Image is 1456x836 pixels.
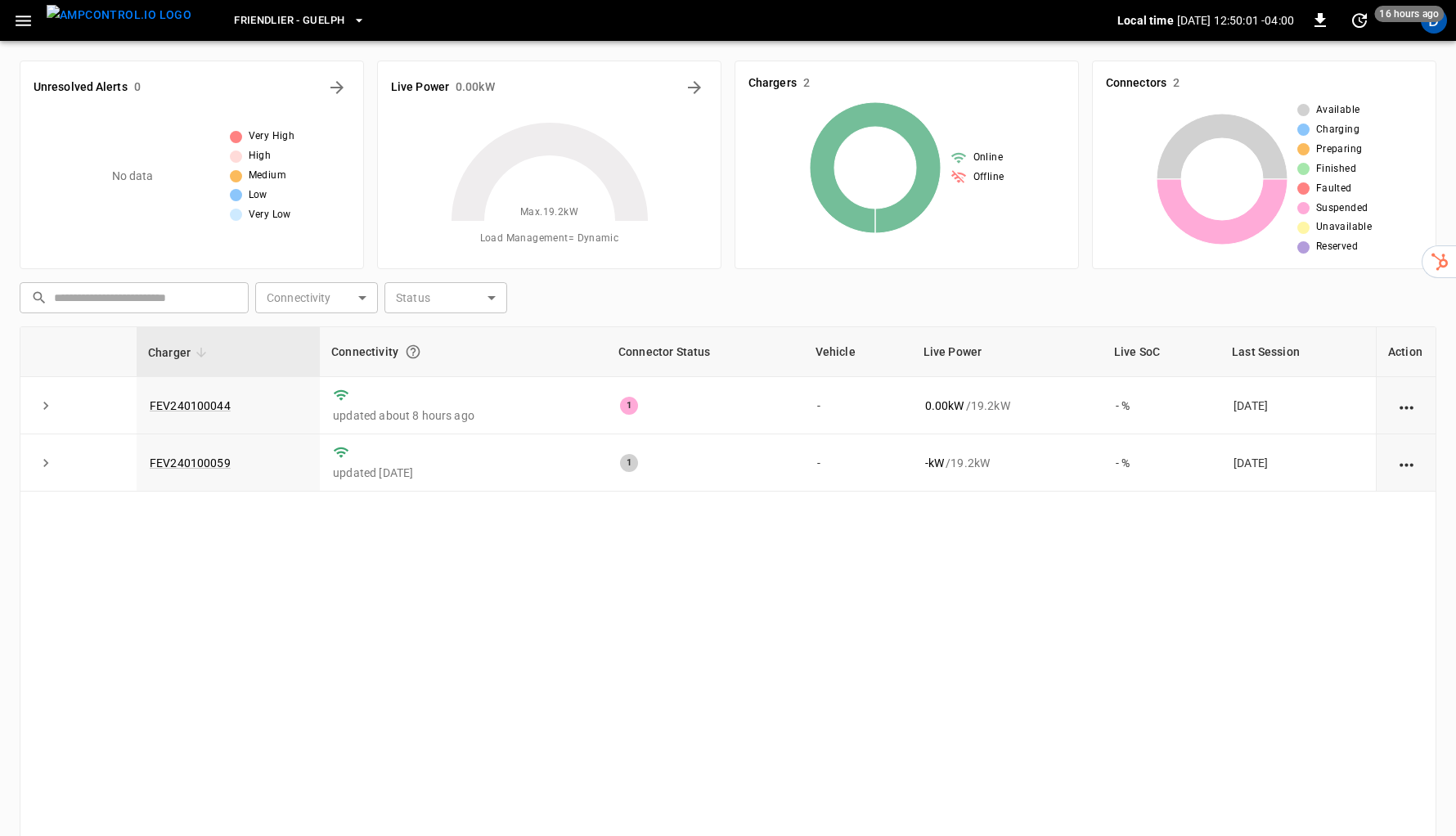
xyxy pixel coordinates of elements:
p: No data [112,168,154,185]
td: [DATE] [1220,377,1376,434]
span: Charging [1316,122,1359,138]
h6: 0 [134,79,141,97]
th: Vehicle [804,327,912,377]
span: Offline [973,169,1004,186]
button: expand row [34,451,58,475]
p: - kW [925,455,944,471]
span: Charger [148,343,212,362]
th: Action [1376,327,1436,377]
p: [DATE] 12:50:01 -04:00 [1177,12,1294,29]
span: Finished [1316,161,1356,178]
img: ampcontrol.io logo [47,5,191,25]
span: Unavailable [1316,219,1372,236]
td: - [804,377,912,434]
a: FEV240100044 [150,399,231,412]
button: Friendlier - Guelph [227,5,372,37]
span: High [249,148,272,164]
button: Energy Overview [681,74,708,101]
h6: Live Power [391,79,449,97]
div: action cell options [1396,455,1417,471]
div: 1 [620,454,638,472]
button: All Alerts [324,74,350,101]
div: Connectivity [331,337,595,366]
td: [DATE] [1220,434,1376,492]
p: updated [DATE] [333,465,594,481]
h6: Chargers [748,74,797,92]
span: Low [249,187,267,204]
span: Faulted [1316,181,1352,197]
div: action cell options [1396,398,1417,414]
span: Available [1316,102,1360,119]
h6: 0.00 kW [456,79,495,97]
th: Connector Status [607,327,804,377]
h6: 2 [1173,74,1180,92]
span: Max. 19.2 kW [520,205,578,221]
span: Suspended [1316,200,1368,217]
td: - % [1103,377,1220,434]
span: Very High [249,128,295,145]
th: Last Session [1220,327,1376,377]
p: updated about 8 hours ago [333,407,594,424]
button: expand row [34,393,58,418]
span: Reserved [1316,239,1358,255]
span: Medium [249,168,286,184]
button: Connection between the charger and our software. [398,337,428,366]
div: 1 [620,397,638,415]
p: 0.00 kW [925,398,964,414]
button: set refresh interval [1346,7,1373,34]
span: Preparing [1316,142,1363,158]
span: Online [973,150,1003,166]
p: Local time [1117,12,1174,29]
span: Load Management = Dynamic [480,231,619,247]
h6: Unresolved Alerts [34,79,128,97]
td: - % [1103,434,1220,492]
th: Live SoC [1103,327,1220,377]
a: FEV240100059 [150,456,231,470]
div: / 19.2 kW [925,398,1090,414]
h6: Connectors [1106,74,1166,92]
span: Very Low [249,207,291,223]
h6: 2 [803,74,810,92]
td: - [804,434,912,492]
th: Live Power [912,327,1103,377]
span: Friendlier - Guelph [234,11,344,30]
div: / 19.2 kW [925,455,1090,471]
span: 16 hours ago [1374,6,1444,22]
